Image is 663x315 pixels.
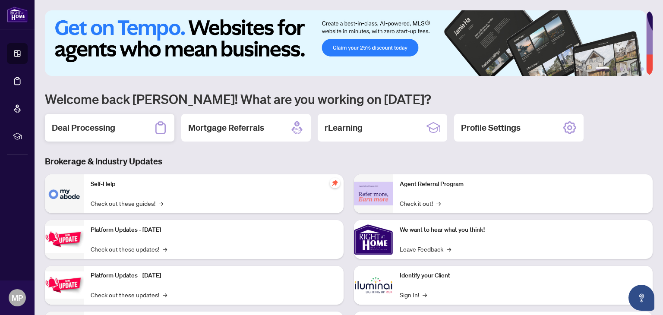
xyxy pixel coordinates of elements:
img: Self-Help [45,174,84,213]
h1: Welcome back [PERSON_NAME]! What are you working on [DATE]? [45,91,653,107]
h3: Brokerage & Industry Updates [45,155,653,167]
img: Agent Referral Program [354,182,393,205]
p: Platform Updates - [DATE] [91,271,337,280]
span: → [163,290,167,299]
span: pushpin [330,178,340,188]
span: → [163,244,167,254]
span: → [423,290,427,299]
button: 2 [613,67,616,71]
p: Self-Help [91,180,337,189]
p: Platform Updates - [DATE] [91,225,337,235]
h2: Mortgage Referrals [188,122,264,134]
a: Sign In!→ [400,290,427,299]
button: 6 [641,67,644,71]
a: Leave Feedback→ [400,244,451,254]
span: → [436,198,441,208]
h2: rLearning [325,122,363,134]
img: logo [7,6,28,22]
h2: Deal Processing [52,122,115,134]
img: Slide 0 [45,10,646,76]
a: Check out these updates!→ [91,244,167,254]
button: Open asap [628,285,654,311]
p: We want to hear what you think! [400,225,646,235]
span: → [159,198,163,208]
a: Check out these updates!→ [91,290,167,299]
img: Identify your Client [354,266,393,305]
img: Platform Updates - July 21, 2025 [45,226,84,253]
a: Check it out!→ [400,198,441,208]
button: 3 [620,67,623,71]
p: Identify your Client [400,271,646,280]
a: Check out these guides!→ [91,198,163,208]
button: 1 [596,67,609,71]
p: Agent Referral Program [400,180,646,189]
span: MP [12,292,23,304]
button: 5 [634,67,637,71]
h2: Profile Settings [461,122,521,134]
img: We want to hear what you think! [354,220,393,259]
span: → [447,244,451,254]
img: Platform Updates - July 8, 2025 [45,271,84,299]
button: 4 [627,67,630,71]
